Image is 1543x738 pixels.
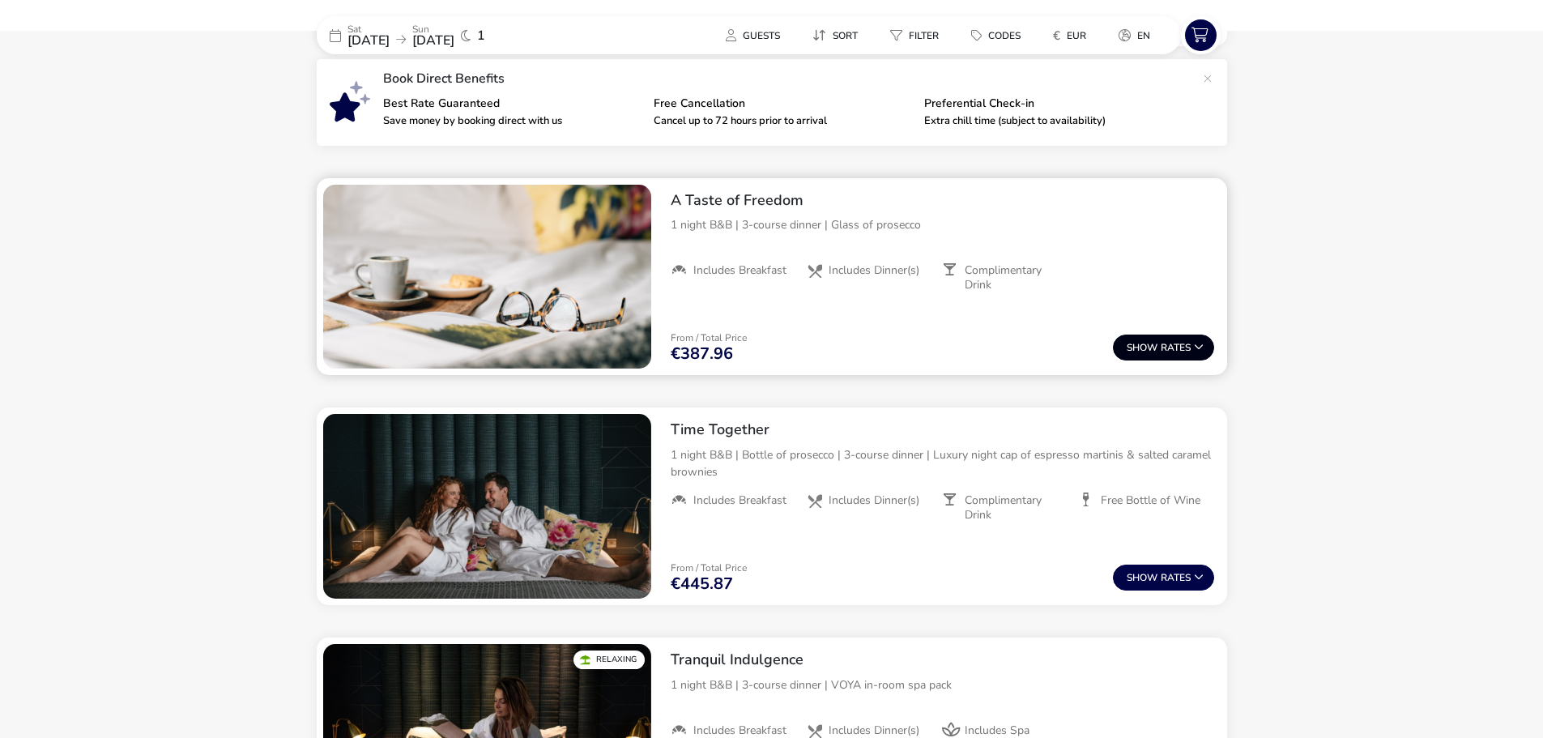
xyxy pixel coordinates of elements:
span: Complimentary Drink [965,493,1065,523]
swiper-slide: 1 / 1 [323,414,651,599]
button: Filter [877,23,952,47]
span: Filter [909,29,939,42]
p: Extra chill time (subject to availability) [924,116,1182,126]
span: Codes [988,29,1021,42]
span: Includes Breakfast [693,493,786,508]
span: €445.87 [671,576,733,592]
div: A Taste of Freedom1 night B&B | 3-course dinner | Glass of proseccoIncludes BreakfastIncludes Din... [658,178,1227,306]
p: Book Direct Benefits [383,72,1195,85]
p: From / Total Price [671,333,747,343]
naf-pibe-menu-bar-item: Guests [713,23,799,47]
i: € [1053,28,1060,44]
p: Sun [412,24,454,34]
span: EUR [1067,29,1086,42]
span: en [1137,29,1150,42]
span: [DATE] [412,32,454,49]
naf-pibe-menu-bar-item: Filter [877,23,958,47]
span: Complimentary Drink [965,263,1065,292]
swiper-slide: 1 / 1 [323,185,651,369]
div: Time Together1 night B&B | Bottle of prosecco | 3-course dinner | Luxury night cap of espresso ma... [658,407,1227,535]
p: Save money by booking direct with us [383,116,641,126]
span: €387.96 [671,346,733,362]
span: Show [1127,573,1161,583]
naf-pibe-menu-bar-item: €EUR [1040,23,1106,47]
naf-pibe-menu-bar-item: en [1106,23,1170,47]
p: Sat [347,24,390,34]
span: Includes Breakfast [693,723,786,738]
div: Relaxing [573,651,645,669]
naf-pibe-menu-bar-item: Codes [958,23,1040,47]
p: 1 night B&B | 3-course dinner | Glass of prosecco [671,216,1214,233]
span: Show [1127,343,1161,353]
button: €EUR [1040,23,1099,47]
p: 1 night B&B | Bottle of prosecco | 3-course dinner | Luxury night cap of espresso martinis & salt... [671,446,1214,480]
button: ShowRates [1113,565,1214,591]
p: Preferential Check-in [924,98,1182,109]
span: Includes Breakfast [693,263,786,278]
p: Cancel up to 72 hours prior to arrival [654,116,911,126]
span: Includes Dinner(s) [829,493,919,508]
button: en [1106,23,1163,47]
button: ShowRates [1113,335,1214,360]
h2: A Taste of Freedom [671,191,1214,210]
h2: Tranquil Indulgence [671,651,1214,669]
div: Sat[DATE]Sun[DATE]1 [317,16,560,54]
h2: Time Together [671,420,1214,439]
p: Best Rate Guaranteed [383,98,641,109]
span: Includes Dinner(s) [829,723,919,738]
p: Free Cancellation [654,98,911,109]
span: [DATE] [347,32,390,49]
span: Sort [833,29,858,42]
span: Guests [743,29,780,42]
span: Includes Dinner(s) [829,263,919,278]
p: From / Total Price [671,563,747,573]
button: Codes [958,23,1034,47]
naf-pibe-menu-bar-item: Sort [799,23,877,47]
button: Guests [713,23,793,47]
span: 1 [477,29,485,42]
span: Free Bottle of Wine [1101,493,1200,508]
button: Sort [799,23,871,47]
p: 1 night B&B | 3-course dinner | VOYA in-room spa pack [671,676,1214,693]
